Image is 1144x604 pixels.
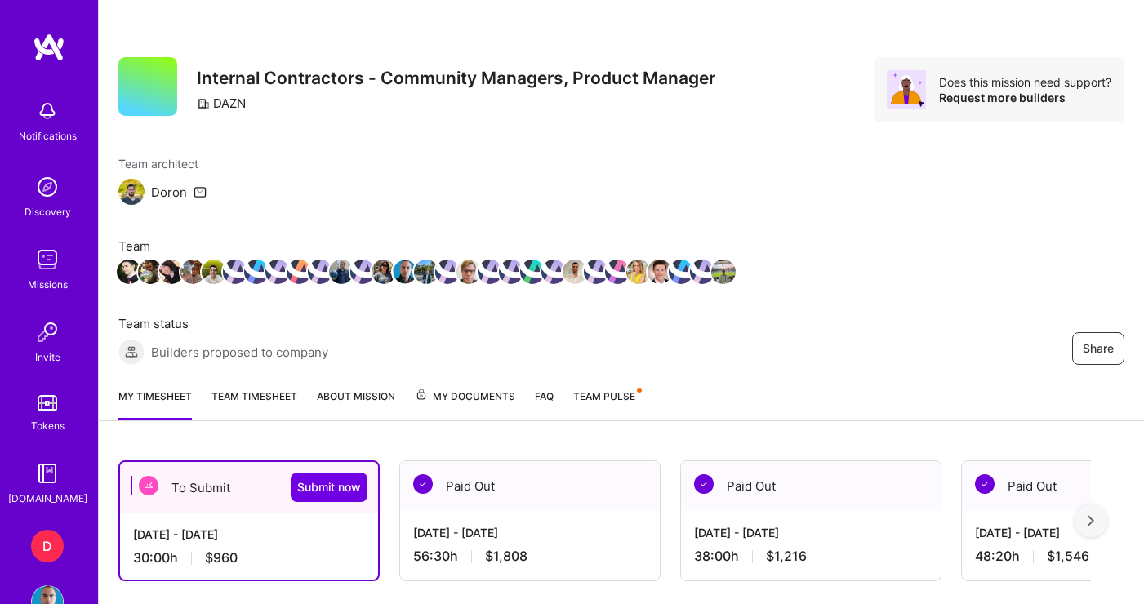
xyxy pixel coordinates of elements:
[541,260,566,284] img: Team Member Avatar
[1083,340,1114,357] span: Share
[887,70,926,109] img: Avatar
[563,260,587,284] img: Team Member Avatar
[458,258,479,286] a: Team Member Avatar
[31,316,64,349] img: Invite
[520,260,545,284] img: Team Member Avatar
[694,524,928,541] div: [DATE] - [DATE]
[308,260,332,284] img: Team Member Avatar
[415,388,515,406] span: My Documents
[182,258,203,286] a: Team Member Avatar
[628,258,649,286] a: Team Member Avatar
[1088,515,1094,526] img: right
[288,258,309,286] a: Team Member Avatar
[585,258,607,286] a: Team Member Avatar
[535,388,554,420] a: FAQ
[139,476,158,495] img: To Submit
[543,258,564,286] a: Team Member Avatar
[669,260,693,284] img: Team Member Avatar
[118,388,192,420] a: My timesheet
[211,388,297,420] a: Team timesheet
[203,258,225,286] a: Team Member Avatar
[31,530,64,562] div: D
[522,258,543,286] a: Team Member Avatar
[648,260,672,284] img: Team Member Avatar
[33,33,65,62] img: logo
[27,530,68,562] a: D
[681,461,941,511] div: Paid Out
[118,238,734,255] span: Team
[626,260,651,284] img: Team Member Avatar
[331,258,352,286] a: Team Member Avatar
[244,260,269,284] img: Team Member Avatar
[393,260,417,284] img: Team Member Avatar
[479,258,501,286] a: Team Member Avatar
[197,68,715,88] h3: Internal Contractors - Community Managers, Product Manager
[28,276,68,293] div: Missions
[202,260,226,284] img: Team Member Avatar
[205,549,238,566] span: $960
[31,171,64,203] img: discovery
[151,344,328,361] span: Builders proposed to company
[478,260,502,284] img: Team Member Avatar
[197,97,210,110] i: icon CompanyGray
[159,260,184,284] img: Team Member Avatar
[350,260,375,284] img: Team Member Avatar
[690,260,714,284] img: Team Member Avatar
[766,548,807,565] span: $1,216
[607,258,628,286] a: Team Member Avatar
[975,474,995,494] img: Paid Out
[117,260,141,284] img: Team Member Avatar
[246,258,267,286] a: Team Member Avatar
[372,260,396,284] img: Team Member Avatar
[1047,548,1089,565] span: $1,546
[317,388,395,420] a: About Mission
[435,260,460,284] img: Team Member Avatar
[297,479,361,495] span: Submit now
[1072,332,1124,365] button: Share
[225,258,246,286] a: Team Member Avatar
[265,260,290,284] img: Team Member Avatar
[373,258,394,286] a: Team Member Avatar
[400,461,660,511] div: Paid Out
[499,260,523,284] img: Team Member Avatar
[31,457,64,490] img: guide book
[329,260,354,284] img: Team Member Avatar
[291,473,367,502] button: Submit now
[31,417,65,434] div: Tokens
[133,526,365,543] div: [DATE] - [DATE]
[161,258,182,286] a: Team Member Avatar
[711,260,736,284] img: Team Member Avatar
[413,524,647,541] div: [DATE] - [DATE]
[939,74,1111,90] div: Does this mission need support?
[38,395,57,411] img: tokens
[31,243,64,276] img: teamwork
[118,315,328,332] span: Team status
[694,474,714,494] img: Paid Out
[118,258,140,286] a: Team Member Avatar
[120,462,378,513] div: To Submit
[140,258,161,286] a: Team Member Avatar
[694,548,928,565] div: 38:00 h
[564,258,585,286] a: Team Member Avatar
[19,127,77,144] div: Notifications
[437,258,458,286] a: Team Member Avatar
[414,260,438,284] img: Team Member Avatar
[352,258,373,286] a: Team Member Avatar
[415,388,515,420] a: My Documents
[413,548,647,565] div: 56:30 h
[413,474,433,494] img: Paid Out
[24,203,71,220] div: Discovery
[118,339,145,365] img: Builders proposed to company
[456,260,481,284] img: Team Member Avatar
[573,388,640,420] a: Team Pulse
[649,258,670,286] a: Team Member Avatar
[713,258,734,286] a: Team Member Avatar
[416,258,437,286] a: Team Member Avatar
[394,258,416,286] a: Team Member Avatar
[31,95,64,127] img: bell
[151,184,187,201] div: Doron
[133,549,365,566] div: 30:00 h
[180,260,205,284] img: Team Member Avatar
[670,258,692,286] a: Team Member Avatar
[197,95,246,112] div: DAZN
